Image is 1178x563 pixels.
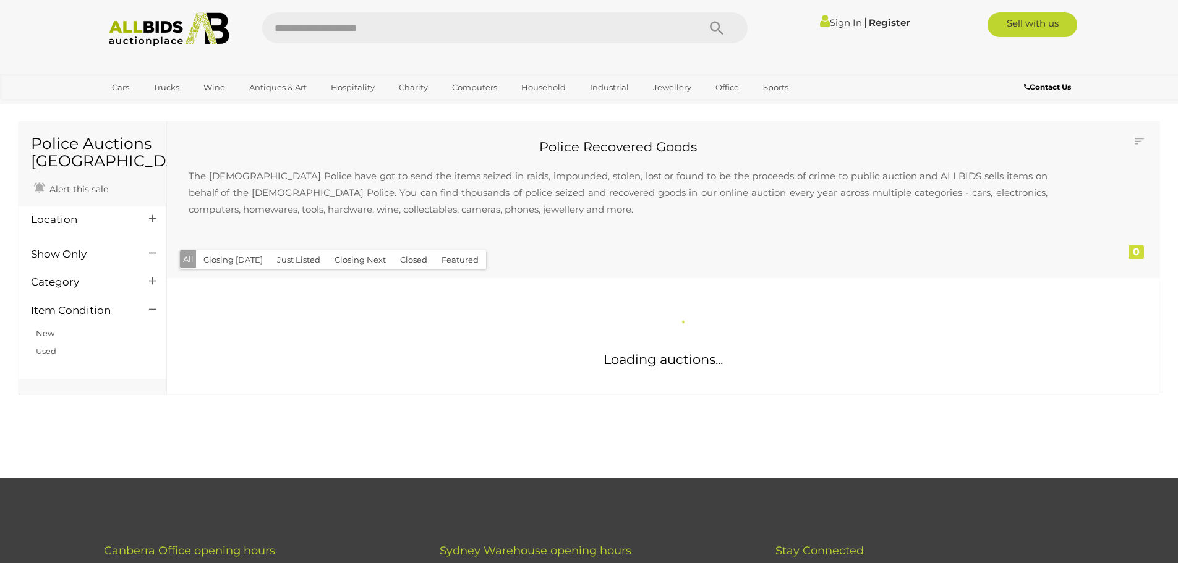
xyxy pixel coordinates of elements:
span: | [864,15,867,29]
a: Industrial [582,77,637,98]
a: Register [869,17,910,28]
a: New [36,328,54,338]
a: Charity [391,77,436,98]
a: Wine [195,77,233,98]
button: Closed [393,250,435,269]
a: Used [36,346,56,356]
a: Household [513,77,574,98]
img: Allbids.com.au [102,12,236,46]
a: Computers [444,77,505,98]
a: [GEOGRAPHIC_DATA] [104,98,208,118]
a: Sell with us [988,12,1077,37]
p: The [DEMOGRAPHIC_DATA] Police have got to send the items seized in raids, impounded, stolen, lost... [176,155,1060,230]
h4: Item Condition [31,305,130,316]
button: Just Listed [270,250,328,269]
span: Alert this sale [46,184,108,195]
a: Alert this sale [31,179,111,197]
button: Closing Next [327,250,393,269]
a: Trucks [145,77,187,98]
a: Antiques & Art [241,77,315,98]
h1: Police Auctions [GEOGRAPHIC_DATA] [31,135,154,169]
a: Sign In [820,17,862,28]
button: All [180,250,197,268]
div: 0 [1129,245,1144,259]
button: Search [686,12,748,43]
h4: Show Only [31,248,130,260]
b: Contact Us [1024,82,1071,91]
span: Stay Connected [775,544,864,557]
a: Sports [755,77,796,98]
h2: Police Recovered Goods [176,140,1060,154]
h4: Location [31,214,130,226]
span: Canberra Office opening hours [104,544,275,557]
span: Loading auctions... [604,352,723,367]
a: Office [707,77,747,98]
a: Contact Us [1024,80,1074,94]
button: Closing [DATE] [196,250,270,269]
h4: Category [31,276,130,288]
button: Featured [434,250,486,269]
span: Sydney Warehouse opening hours [440,544,631,557]
a: Jewellery [645,77,699,98]
a: Hospitality [323,77,383,98]
a: Cars [104,77,137,98]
